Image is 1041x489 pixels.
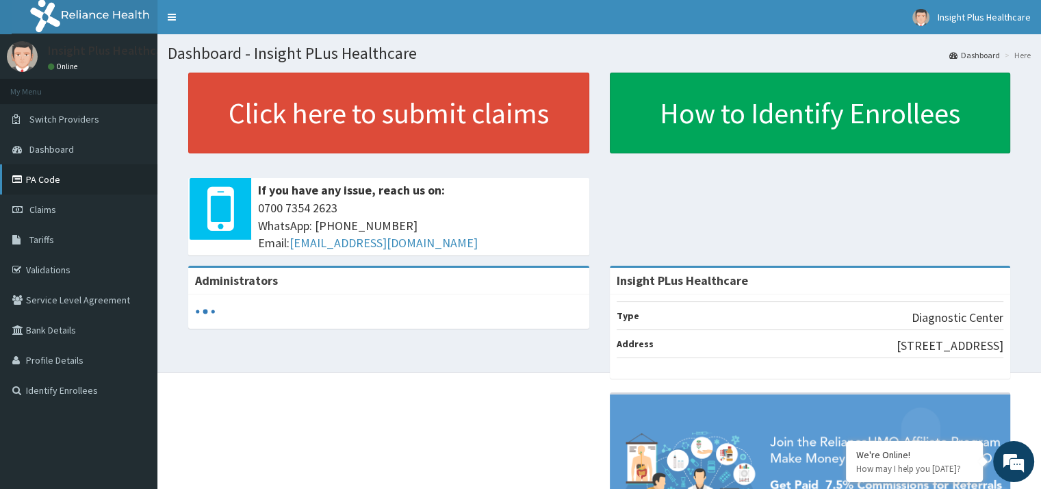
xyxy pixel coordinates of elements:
b: Address [617,338,654,350]
span: Dashboard [29,143,74,155]
b: Type [617,310,639,322]
p: [STREET_ADDRESS] [897,337,1003,355]
p: Diagnostic Center [912,309,1003,327]
img: User Image [7,41,38,72]
p: How may I help you today? [856,463,973,475]
span: Claims [29,203,56,216]
h1: Dashboard - Insight PLus Healthcare [168,45,1031,62]
a: Dashboard [949,49,1000,61]
span: Insight Plus Healthcare [938,11,1031,23]
a: Click here to submit claims [188,73,589,153]
span: Tariffs [29,234,54,246]
li: Here [1001,49,1031,61]
p: Insight Plus Healthcare [48,45,173,57]
a: How to Identify Enrollees [610,73,1011,153]
span: 0700 7354 2623 WhatsApp: [PHONE_NUMBER] Email: [258,199,582,252]
b: If you have any issue, reach us on: [258,182,445,198]
a: Online [48,62,81,71]
span: Switch Providers [29,113,99,125]
a: [EMAIL_ADDRESS][DOMAIN_NAME] [290,235,478,251]
strong: Insight PLus Healthcare [617,273,748,288]
img: User Image [912,9,929,26]
b: Administrators [195,273,278,288]
div: We're Online! [856,449,973,461]
svg: audio-loading [195,301,216,322]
